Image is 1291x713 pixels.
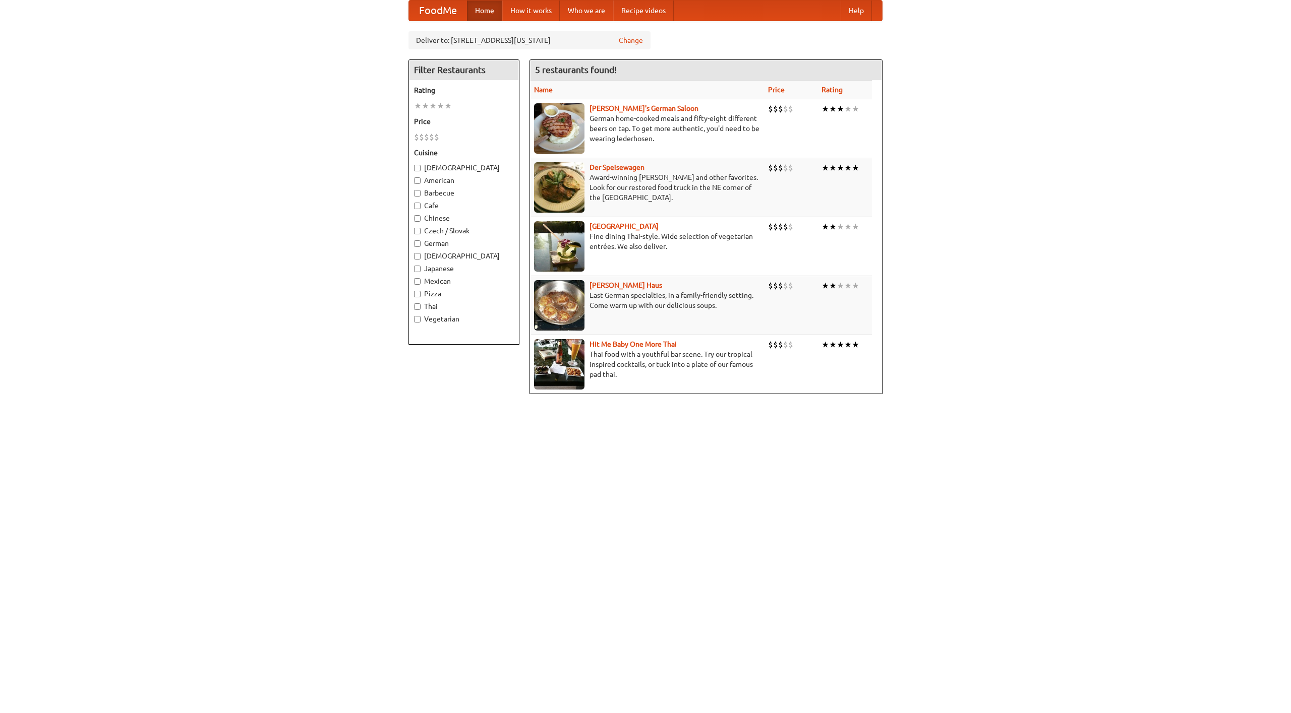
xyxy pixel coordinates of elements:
a: Help [841,1,872,21]
li: $ [429,132,434,143]
img: babythai.jpg [534,339,584,390]
li: $ [778,162,783,173]
ng-pluralize: 5 restaurants found! [535,65,617,75]
img: satay.jpg [534,221,584,272]
li: $ [783,162,788,173]
input: Thai [414,303,421,310]
li: ★ [852,221,859,232]
li: ★ [844,339,852,350]
li: $ [783,221,788,232]
li: $ [414,132,419,143]
a: Recipe videos [613,1,674,21]
label: Vegetarian [414,314,514,324]
label: Cafe [414,201,514,211]
li: $ [778,280,783,291]
img: kohlhaus.jpg [534,280,584,331]
img: esthers.jpg [534,103,584,154]
li: $ [778,339,783,350]
a: Rating [821,86,843,94]
a: [PERSON_NAME]'s German Saloon [590,104,698,112]
li: ★ [837,339,844,350]
input: [DEMOGRAPHIC_DATA] [414,165,421,171]
li: $ [783,103,788,114]
label: [DEMOGRAPHIC_DATA] [414,163,514,173]
li: $ [773,103,778,114]
p: Thai food with a youthful bar scene. Try our tropical inspired cocktails, or tuck into a plate of... [534,349,760,379]
a: Der Speisewagen [590,163,644,171]
label: Thai [414,301,514,311]
li: ★ [829,162,837,173]
li: $ [773,339,778,350]
li: $ [788,162,793,173]
li: ★ [844,221,852,232]
b: Hit Me Baby One More Thai [590,340,677,348]
li: ★ [852,280,859,291]
li: $ [788,103,793,114]
a: Change [619,35,643,45]
li: ★ [821,221,829,232]
li: $ [788,221,793,232]
li: ★ [821,162,829,173]
li: ★ [829,103,837,114]
input: Japanese [414,266,421,272]
li: ★ [837,221,844,232]
a: Price [768,86,785,94]
li: ★ [829,280,837,291]
p: Fine dining Thai-style. Wide selection of vegetarian entrées. We also deliver. [534,231,760,251]
p: East German specialties, in a family-friendly setting. Come warm up with our delicious soups. [534,290,760,310]
li: $ [419,132,424,143]
label: Japanese [414,264,514,274]
a: Home [467,1,502,21]
label: Barbecue [414,188,514,198]
li: $ [768,103,773,114]
li: ★ [852,162,859,173]
a: [PERSON_NAME] Haus [590,281,662,289]
label: Mexican [414,276,514,286]
label: Pizza [414,289,514,299]
li: $ [768,162,773,173]
p: German home-cooked meals and fifty-eight different beers on tap. To get more authentic, you'd nee... [534,113,760,144]
label: German [414,238,514,248]
input: [DEMOGRAPHIC_DATA] [414,253,421,260]
a: Who we are [560,1,613,21]
li: ★ [829,339,837,350]
li: ★ [844,280,852,291]
li: $ [773,221,778,232]
input: Barbecue [414,190,421,197]
a: Name [534,86,553,94]
li: $ [788,339,793,350]
li: ★ [837,162,844,173]
label: [DEMOGRAPHIC_DATA] [414,251,514,261]
a: How it works [502,1,560,21]
input: Chinese [414,215,421,222]
li: $ [783,280,788,291]
h5: Cuisine [414,148,514,158]
li: $ [783,339,788,350]
li: ★ [422,100,429,111]
li: ★ [829,221,837,232]
li: ★ [837,280,844,291]
label: Czech / Slovak [414,226,514,236]
li: ★ [444,100,452,111]
input: Mexican [414,278,421,285]
h5: Rating [414,85,514,95]
li: ★ [821,280,829,291]
li: $ [773,280,778,291]
li: $ [768,339,773,350]
a: [GEOGRAPHIC_DATA] [590,222,659,230]
li: ★ [821,103,829,114]
li: ★ [821,339,829,350]
input: Cafe [414,203,421,209]
label: Chinese [414,213,514,223]
h4: Filter Restaurants [409,60,519,80]
li: ★ [837,103,844,114]
li: $ [424,132,429,143]
label: American [414,175,514,185]
li: $ [434,132,439,143]
li: ★ [852,339,859,350]
li: $ [768,221,773,232]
